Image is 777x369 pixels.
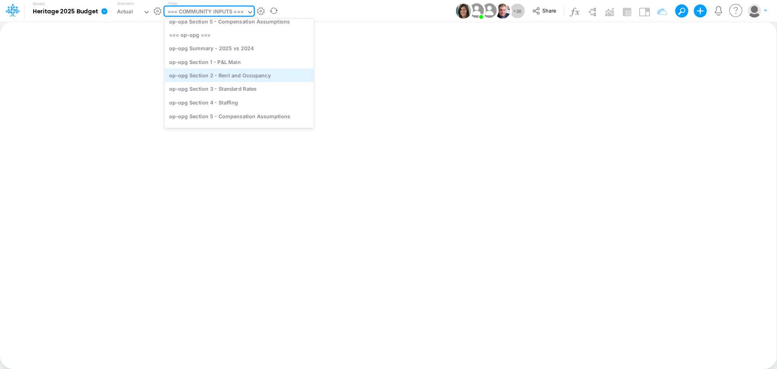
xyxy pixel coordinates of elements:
[117,0,134,6] label: Scenario
[165,123,314,136] div: === op-ops ===
[117,8,133,17] div: Actual
[542,7,556,13] span: Share
[33,2,45,6] label: Model
[165,55,314,68] div: op-opg Section 1 - P&L Main
[165,69,314,82] div: op-opg Section 2 - Rent and Occupancy
[165,82,314,96] div: op-opg Section 3 - Standard Rates
[495,3,510,19] img: User Image Icon
[165,15,314,28] div: op-opa Section 5 - Compensation Assumptions
[480,2,498,20] img: User Image Icon
[528,5,562,17] button: Share
[33,8,98,15] b: Heritage 2025 Budget
[714,6,723,15] a: Notifications
[456,3,471,19] img: User Image Icon
[467,2,486,20] img: User Image Icon
[165,109,314,123] div: op-opg Section 5 - Compensation Assumptions
[165,42,314,55] div: op-opg Summary - 2025 vs 2024
[168,0,177,6] label: View
[513,9,521,14] span: + 30
[165,28,314,41] div: === op-opg ===
[165,96,314,109] div: op-opg Section 4 - Staffing
[168,8,244,17] div: === COMMUNITY INPUTS ===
